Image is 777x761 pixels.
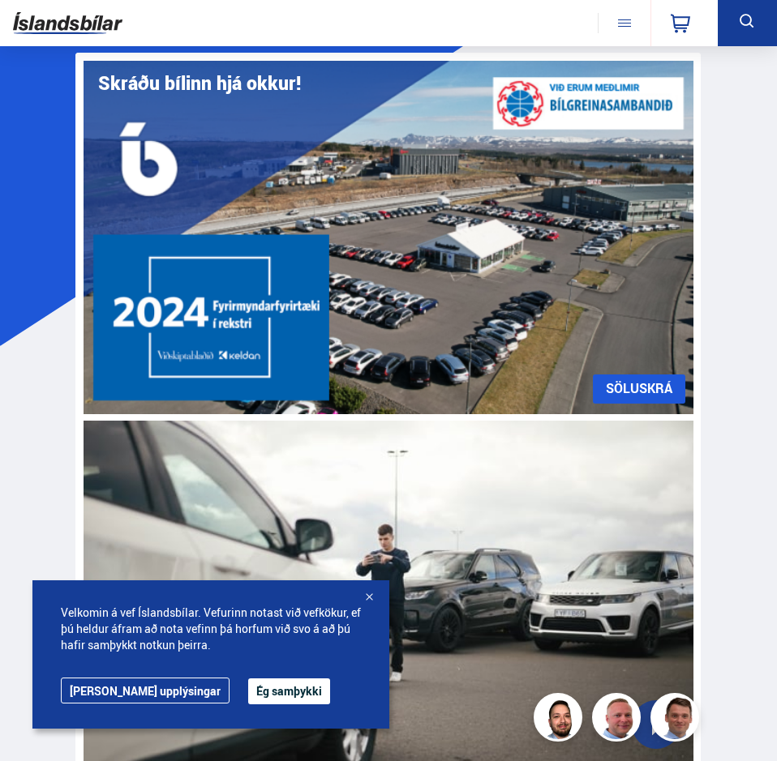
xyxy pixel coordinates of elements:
[248,678,330,704] button: Ég samþykki
[595,695,643,744] img: siFngHWaQ9KaOqBr.png
[84,61,693,414] img: eKx6w-_Home_640_.png
[13,6,122,41] img: G0Ugv5HjCgRt.svg
[98,72,301,94] h1: Skráðu bílinn hjá okkur!
[536,695,585,744] img: nhp88E3Fdnt1Opn2.png
[653,695,702,744] img: FbJEzSuNWCJXmdc-.webp
[61,678,230,703] a: [PERSON_NAME] upplýsingar
[593,374,685,404] a: SÖLUSKRÁ
[61,605,361,653] span: Velkomin á vef Íslandsbílar. Vefurinn notast við vefkökur, ef þú heldur áfram að nota vefinn þá h...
